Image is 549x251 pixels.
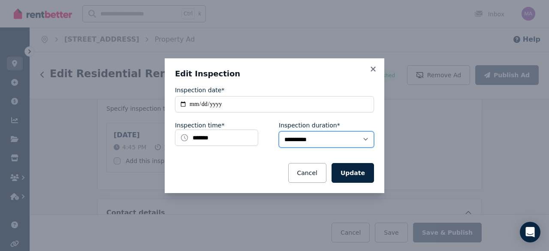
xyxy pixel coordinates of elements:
[332,163,374,183] button: Update
[175,86,224,94] label: Inspection date*
[288,163,326,183] button: Cancel
[175,121,224,130] label: Inspection time*
[175,69,374,79] h3: Edit Inspection
[279,121,340,130] label: Inspection duration*
[520,222,540,242] div: Open Intercom Messenger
